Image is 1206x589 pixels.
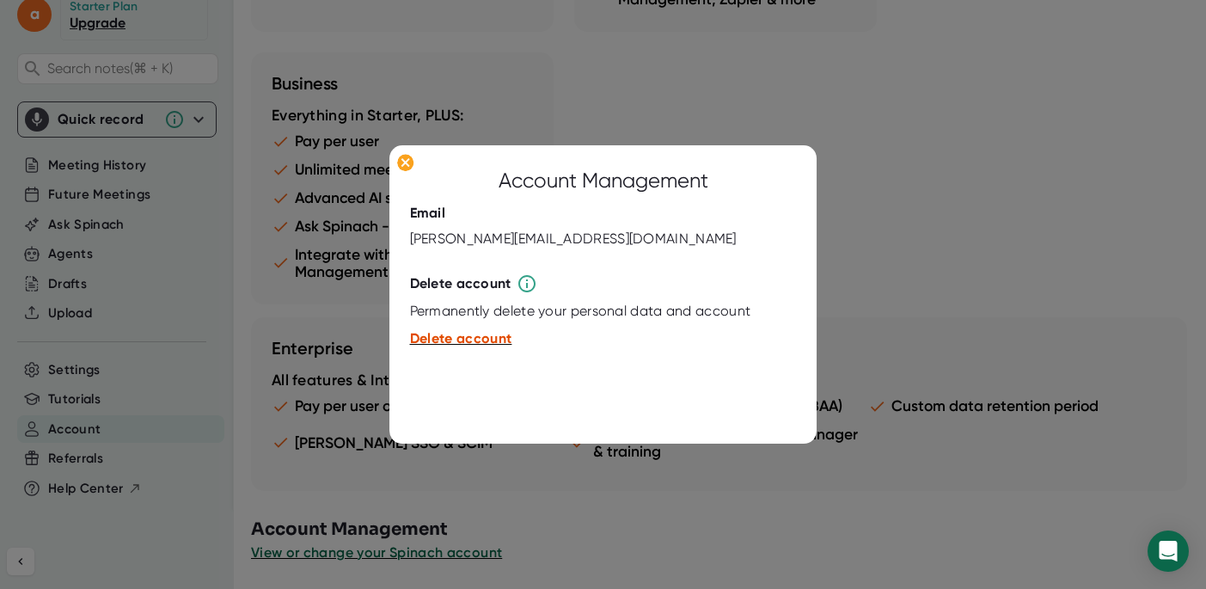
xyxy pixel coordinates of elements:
[499,166,708,197] div: Account Management
[410,206,446,223] div: Email
[410,331,512,347] span: Delete account
[410,231,737,248] div: [PERSON_NAME][EMAIL_ADDRESS][DOMAIN_NAME]
[1148,531,1189,572] div: Open Intercom Messenger
[410,304,751,321] div: Permanently delete your personal data and account
[410,276,511,293] div: Delete account
[410,329,512,350] button: Delete account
